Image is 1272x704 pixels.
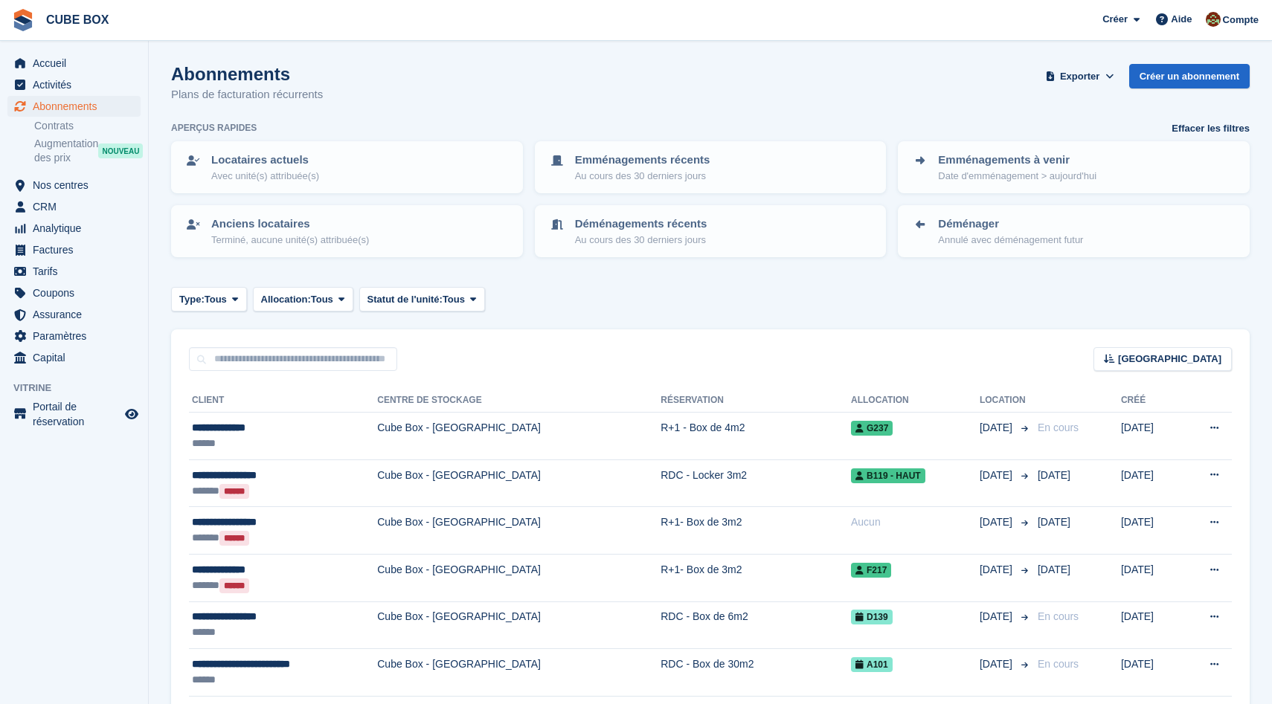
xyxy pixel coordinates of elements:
[1171,12,1192,27] span: Aide
[261,292,311,307] span: Allocation:
[980,609,1015,624] span: [DATE]
[7,304,141,325] a: menu
[1038,610,1079,622] span: En cours
[377,413,661,460] td: Cube Box - [GEOGRAPHIC_DATA]
[1121,601,1178,649] td: [DATE]
[1043,64,1117,88] button: Exporter
[7,96,141,117] a: menu
[443,292,465,307] span: Tous
[33,347,122,368] span: Capital
[171,64,323,84] h1: Abonnements
[1102,12,1128,27] span: Créer
[1129,64,1250,88] a: Créer un abonnement
[1223,13,1259,28] span: Compte
[938,216,1083,233] p: Déménager
[899,207,1248,256] a: Déménager Annulé avec déménagement futur
[377,554,661,601] td: Cube Box - [GEOGRAPHIC_DATA]
[575,169,710,184] p: Au cours des 30 derniers jours
[661,601,851,649] td: RDC - Box de 6m2
[40,7,115,32] a: CUBE BOX
[7,347,141,368] a: menu
[12,9,34,31] img: stora-icon-8386f47178a22dfd0bd8f6a31ec36ba5ce8667c1dd55bd0f319d3a0aa187defe.svg
[1038,422,1079,433] span: En cours
[173,207,521,256] a: Anciens locataires Terminé, aucune unité(s) attribuée(s)
[980,514,1015,530] span: [DATE]
[536,207,885,256] a: Déménagements récents Au cours des 30 derniers jours
[980,468,1015,483] span: [DATE]
[33,326,122,346] span: Paramètres
[851,468,925,483] span: B119 - Haut
[211,233,369,248] p: Terminé, aucune unité(s) attribuée(s)
[171,287,247,311] button: Type: Tous
[1038,469,1070,481] span: [DATE]
[33,53,122,74] span: Accueil
[173,143,521,192] a: Locataires actuels Avec unité(s) attribuée(s)
[1172,121,1250,136] a: Effacer les filtres
[1121,554,1178,601] td: [DATE]
[179,292,205,307] span: Type:
[34,119,141,133] a: Contrats
[1121,507,1178,555] td: [DATE]
[7,196,141,217] a: menu
[211,152,319,169] p: Locataires actuels
[851,421,893,436] span: G237
[1121,389,1178,413] th: Créé
[7,218,141,239] a: menu
[575,216,707,233] p: Déménagements récents
[377,389,661,413] th: Centre de stockage
[851,389,980,413] th: Allocation
[33,74,122,95] span: Activités
[33,282,122,303] span: Coupons
[1118,352,1221,366] span: [GEOGRAPHIC_DATA]
[33,399,122,429] span: Portail de réservation
[575,233,707,248] p: Au cours des 30 derniers jours
[980,562,1015,578] span: [DATE]
[311,292,333,307] span: Tous
[851,563,891,578] span: F217
[851,610,893,624] span: D139
[1038,516,1070,528] span: [DATE]
[1121,413,1178,460] td: [DATE]
[171,121,257,135] h6: Aperçus rapides
[377,649,661,697] td: Cube Box - [GEOGRAPHIC_DATA]
[34,137,98,165] span: Augmentation des prix
[661,554,851,601] td: R+1- Box de 3m2
[938,233,1083,248] p: Annulé avec déménagement futur
[980,420,1015,436] span: [DATE]
[851,657,893,672] span: A101
[7,175,141,196] a: menu
[536,143,885,192] a: Emménagements récents Au cours des 30 derniers jours
[575,152,710,169] p: Emménagements récents
[33,96,122,117] span: Abonnements
[377,601,661,649] td: Cube Box - [GEOGRAPHIC_DATA]
[899,143,1248,192] a: Emménagements à venir Date d'emménagement > aujourd'hui
[661,389,851,413] th: Réservation
[7,239,141,260] a: menu
[938,169,1096,184] p: Date d'emménagement > aujourd'hui
[980,656,1015,672] span: [DATE]
[359,287,485,311] button: Statut de l'unité: Tous
[211,169,319,184] p: Avec unité(s) attribuée(s)
[1121,649,1178,697] td: [DATE]
[33,196,122,217] span: CRM
[851,514,980,530] div: Aucun
[1206,12,1221,27] img: alex soubira
[377,459,661,507] td: Cube Box - [GEOGRAPHIC_DATA]
[1038,563,1070,575] span: [DATE]
[367,292,443,307] span: Statut de l'unité:
[205,292,227,307] span: Tous
[33,304,122,325] span: Assurance
[34,136,141,166] a: Augmentation des prix NOUVEAU
[377,507,661,555] td: Cube Box - [GEOGRAPHIC_DATA]
[189,389,377,413] th: Client
[1121,459,1178,507] td: [DATE]
[7,261,141,282] a: menu
[1060,69,1099,84] span: Exporter
[7,282,141,303] a: menu
[33,175,122,196] span: Nos centres
[7,53,141,74] a: menu
[938,152,1096,169] p: Emménagements à venir
[661,413,851,460] td: R+1 - Box de 4m2
[33,218,122,239] span: Analytique
[7,326,141,346] a: menu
